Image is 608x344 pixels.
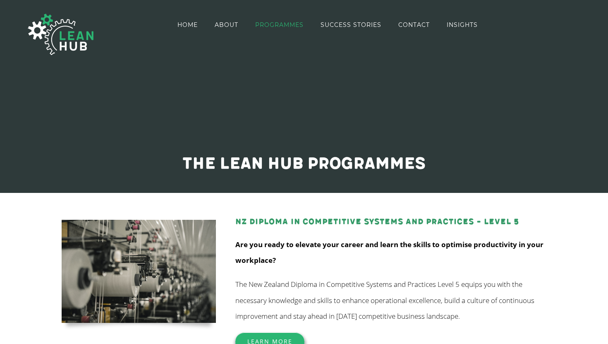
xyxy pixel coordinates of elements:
a: CONTACT [398,1,430,48]
nav: Main Menu [177,1,478,48]
span: ABOUT [215,22,238,28]
span: SUCCESS STORIES [321,22,381,28]
strong: Are you ready to elevate your career and learn the skills to optimise productivity in your workpl... [235,240,543,265]
span: INSIGHTS [447,22,478,28]
a: SUCCESS STORIES [321,1,381,48]
a: NZ Diploma in Competitive Systems and Practices – Level 5 [235,217,519,226]
img: kevin-limbri-mBXQCNKbq7E-unsplash [62,220,216,323]
img: The Lean Hub | Optimising productivity with Lean Logo [19,5,102,64]
span: The New Zealand Diploma in Competitive Systems and Practices Level 5 equips you with the necessar... [235,279,534,321]
a: PROGRAMMES [255,1,304,48]
span: The Lean Hub programmes [182,154,426,173]
span: HOME [177,22,198,28]
span: PROGRAMMES [255,22,304,28]
a: ABOUT [215,1,238,48]
a: INSIGHTS [447,1,478,48]
span: CONTACT [398,22,430,28]
a: HOME [177,1,198,48]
